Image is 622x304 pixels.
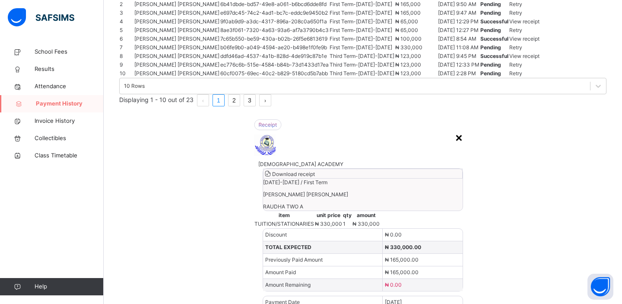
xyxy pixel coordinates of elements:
button: prev page [197,94,209,106]
td: [DATE] 9:47 AM [438,9,480,17]
span: Successful [480,18,508,25]
td: First Term - [DATE]-[DATE] [329,35,395,43]
span: ₦ 123,000 [395,53,421,59]
td: ddfd46ad-4537-4a1b-828d-4de919c87b1e [220,52,329,61]
td: e697dc45-74c2-4ad1-bc7c-eddc9e9450b2 [220,9,329,17]
li: 2 [228,94,240,106]
td: First Term - [DATE]-[DATE] [329,43,395,52]
span: View receipt [509,53,539,59]
span: ₦ 330,000 [352,221,380,227]
span: ₦ 0.00 [385,231,402,238]
div: × [455,128,463,146]
td: 7 [119,43,130,52]
div: 10 Rows [124,82,145,90]
span: TOTAL EXPECTED [265,244,311,250]
span: Retry [509,10,522,16]
span: [PERSON_NAME] [PERSON_NAME] [134,70,219,77]
span: Attendance [35,82,104,91]
td: Third Term - [DATE]-[DATE] [329,69,395,78]
td: 8ae3f061-7320-4a63-93a6-af7a3790b4c3 [220,26,329,35]
span: [DATE]-[DATE] / First Term [263,179,327,186]
span: ₦ 165,000.00 [385,256,419,263]
span: Pending [480,70,501,77]
span: Successful [480,35,508,42]
span: Amount Paid [265,269,296,275]
th: qty [343,211,352,220]
span: Previously Paid Amount [265,256,323,263]
span: [PERSON_NAME] [PERSON_NAME] [134,18,219,26]
span: Discount [265,231,287,238]
span: ₦ 65,000 [395,18,418,25]
span: Class Timetable [35,151,104,160]
td: [DATE] 11:08 AM [438,43,480,52]
img: RAUDHATUL QUR'AN ACADEMY [254,134,276,156]
div: TUITION/STATIONARIES [254,220,314,228]
span: ₦ 165,000.00 [385,269,419,275]
span: School Fees [35,48,104,56]
li: 1 [213,94,225,106]
td: Third Term - [DATE]-[DATE] [329,52,395,61]
span: Retry [509,61,522,68]
td: 10 [119,69,130,78]
span: Retry [509,44,522,51]
span: [PERSON_NAME] [PERSON_NAME] [134,44,219,51]
td: [DATE] 12:29 PM [438,17,480,26]
span: Pending [480,61,501,68]
span: View receipt [509,18,539,25]
td: [DATE] 12:33 PM [438,61,480,69]
span: Pending [480,10,501,16]
img: receipt.26f346b57495a98c98ef9b0bc63aa4d8.svg [254,119,282,130]
span: Payment History [36,99,104,108]
td: 7c65b550-be59-430a-b02b-26f5e6813619 [220,35,329,43]
span: [PERSON_NAME] [PERSON_NAME] [134,26,219,34]
span: [PERSON_NAME] [PERSON_NAME] [134,52,219,60]
img: safsims [8,8,74,26]
span: Amount Remaining [265,282,311,288]
td: [DATE] 12:27 PM [438,26,480,35]
span: ₦ 165,000 [395,1,421,7]
li: 下一页 [259,94,271,106]
li: 上一页 [197,94,209,106]
th: item [254,211,314,220]
td: First Term - [DATE]-[DATE] [329,9,395,17]
td: [DATE] 9:45 PM [438,52,480,61]
span: [PERSON_NAME] [PERSON_NAME] [134,35,219,43]
span: Retry [509,27,522,33]
td: ec776c6b-515e-4584-b84b-73d1433d17ea [220,61,329,69]
th: amount [352,211,380,220]
td: 1 [343,220,352,228]
td: [DATE] 2:28 PM [438,69,480,78]
span: View receipt [509,35,539,42]
span: ₦ 123,000 [395,70,421,77]
span: ₦ 330,000.00 [385,244,421,250]
li: Displaying 1 - 10 out of 23 [119,94,194,106]
button: next page [259,94,271,106]
button: Open asap [587,274,613,300]
span: Retry [509,1,522,7]
th: unit price [314,211,343,220]
td: [DATE] 8:54 AM [438,35,480,43]
td: 5 [119,26,130,35]
span: Pending [480,1,501,7]
a: 2 [228,95,240,106]
span: [DEMOGRAPHIC_DATA] ACADEMY [258,161,343,167]
li: 3 [244,94,256,106]
span: RAUDHA TWO A [263,203,463,211]
a: 1 [213,95,224,106]
span: ₦ 330,000 [395,44,422,51]
span: Download receipt [272,171,315,177]
a: 3 [244,95,255,106]
td: 9 [119,61,130,69]
td: 8 [119,52,130,61]
td: 6 [119,35,130,43]
span: ₦ 165,000 [395,10,421,16]
span: Invoice History [35,117,104,125]
td: First Term - [DATE]-[DATE] [329,17,395,26]
span: Successful [480,53,508,59]
td: 3 [119,9,130,17]
span: ₦ 0.00 [385,282,402,288]
span: Pending [480,27,501,33]
span: Results [35,65,104,74]
span: [PERSON_NAME] [PERSON_NAME] [134,61,219,69]
td: 60cf0075-69ec-40c2-b829-5180cd5b7abb [220,69,329,78]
